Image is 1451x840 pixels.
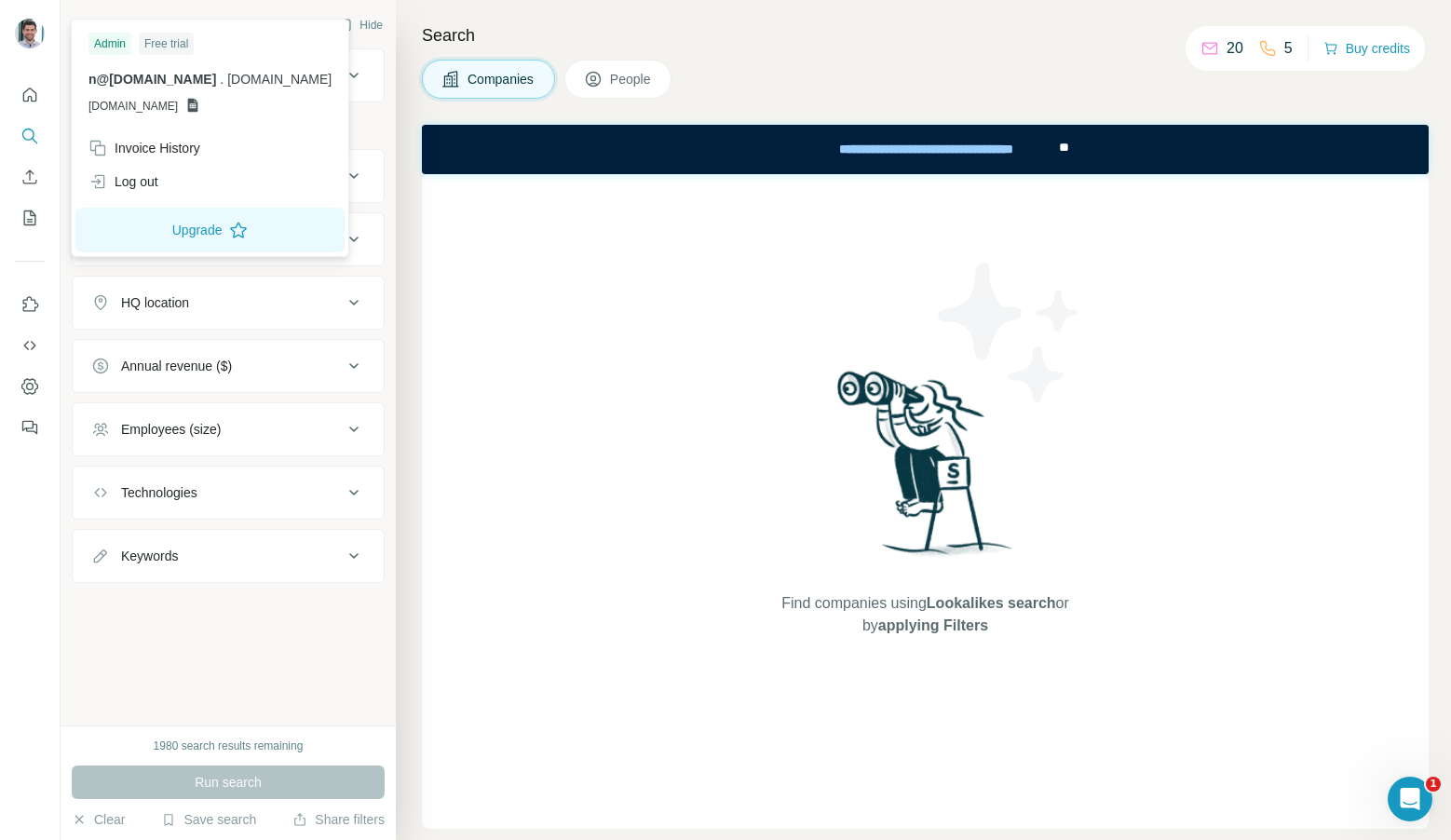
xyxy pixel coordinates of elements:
img: Surfe Illustration - Woman searching with binoculars [829,366,1023,574]
h4: Search [422,22,1429,48]
button: Employees (size) [73,407,384,452]
button: Technologies [73,470,384,515]
div: Technologies [121,483,197,502]
div: HQ location [121,293,189,312]
span: Find companies using or by [776,592,1074,637]
button: HQ location [73,280,384,325]
span: People [610,70,653,88]
div: New search [72,17,130,34]
button: Search [15,119,45,153]
img: Surfe Illustration - Stars [926,249,1093,416]
span: [DOMAIN_NAME] [88,98,178,115]
button: Feedback [15,411,45,444]
div: Log out [88,172,158,191]
div: Employees (size) [121,420,221,439]
button: Quick start [15,78,45,112]
p: 20 [1227,37,1243,60]
button: Upgrade [75,208,345,252]
button: Buy credits [1323,35,1410,61]
button: Share filters [292,810,385,829]
button: My lists [15,201,45,235]
div: 1980 search results remaining [154,738,304,754]
button: Save search [161,810,256,829]
button: Keywords [73,534,384,578]
span: applying Filters [878,617,988,633]
span: . [220,72,224,87]
div: Keywords [121,547,178,565]
div: Invoice History [88,139,200,157]
button: Use Surfe API [15,329,45,362]
button: Enrich CSV [15,160,45,194]
p: 5 [1284,37,1293,60]
iframe: Banner [422,125,1429,174]
div: Annual revenue ($) [121,357,232,375]
span: Lookalikes search [927,595,1056,611]
button: Hide [324,11,396,39]
div: Free trial [139,33,194,55]
button: Dashboard [15,370,45,403]
span: n@[DOMAIN_NAME] [88,72,216,87]
button: Use Surfe on LinkedIn [15,288,45,321]
button: Annual revenue ($) [73,344,384,388]
div: Admin [88,33,131,55]
iframe: Intercom live chat [1388,777,1432,821]
span: [DOMAIN_NAME] [227,72,332,87]
img: Avatar [15,19,45,48]
span: Companies [468,70,536,88]
span: 1 [1426,777,1441,792]
button: Clear [72,810,125,829]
